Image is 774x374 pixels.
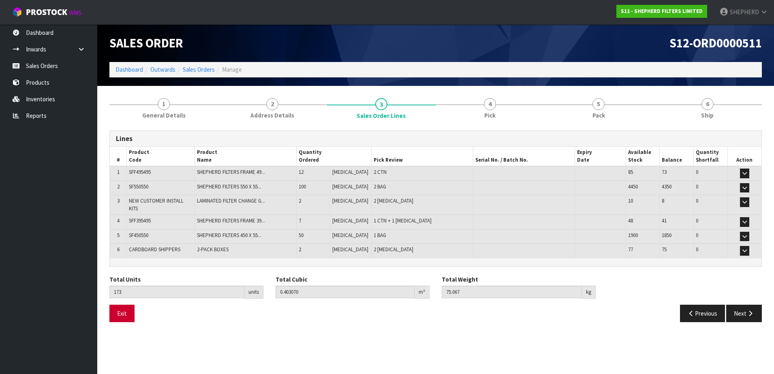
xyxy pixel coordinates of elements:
[197,232,261,239] span: SHEPHERD FILTERS 450 X 55...
[442,286,582,298] input: Total Weight
[116,135,755,143] h3: Lines
[197,197,265,204] span: LAMINATED FILTER CHANGE G...
[696,232,698,239] span: 0
[129,169,151,175] span: SFF495495
[299,232,304,239] span: 50
[730,8,759,16] span: SHEPHERD
[374,169,387,175] span: 2 CTN
[109,124,762,328] span: Sales Order Lines
[299,217,301,224] span: 7
[299,183,306,190] span: 100
[158,98,170,110] span: 1
[183,66,215,73] a: Sales Orders
[662,183,671,190] span: 4350
[442,275,478,284] label: Total Weight
[195,147,296,166] th: Product Name
[374,197,413,204] span: 2 [MEDICAL_DATA]
[117,197,120,204] span: 3
[696,246,698,253] span: 0
[12,7,22,17] img: cube-alt.png
[129,246,180,253] span: CARDBOARD SHIPPERS
[592,98,605,110] span: 5
[115,66,143,73] a: Dashboard
[662,197,664,204] span: 8
[662,169,667,175] span: 73
[332,169,368,175] span: [MEDICAL_DATA]
[276,286,415,298] input: Total Cubic
[299,169,304,175] span: 12
[696,169,698,175] span: 0
[109,275,141,284] label: Total Units
[332,232,368,239] span: [MEDICAL_DATA]
[332,197,368,204] span: [MEDICAL_DATA]
[117,169,120,175] span: 1
[628,183,638,190] span: 4450
[117,183,120,190] span: 2
[117,246,120,253] span: 6
[669,35,762,51] span: S12-ORD0000511
[582,286,596,299] div: kg
[26,7,67,17] span: ProStock
[662,246,667,253] span: 75
[696,183,698,190] span: 0
[626,147,660,166] th: Available Stock
[694,147,728,166] th: Quantity Shortfall
[374,217,432,224] span: 1 CTN + 1 [MEDICAL_DATA]
[332,183,368,190] span: [MEDICAL_DATA]
[415,286,430,299] div: m³
[222,66,242,73] span: Manage
[266,98,278,110] span: 2
[296,147,371,166] th: Quantity Ordered
[109,286,244,298] input: Total Units
[109,35,183,51] span: Sales Order
[628,169,633,175] span: 85
[696,217,698,224] span: 0
[250,111,294,120] span: Address Details
[332,217,368,224] span: [MEDICAL_DATA]
[276,275,307,284] label: Total Cubic
[129,197,184,212] span: NEW CUSTOMER INSTALL KITS
[662,217,667,224] span: 41
[129,217,151,224] span: SFF395495
[332,246,368,253] span: [MEDICAL_DATA]
[150,66,175,73] a: Outwards
[621,8,703,15] strong: S12 - SHEPHERD FILTERS LIMITED
[628,197,633,204] span: 10
[701,111,714,120] span: Ship
[117,232,120,239] span: 5
[726,305,762,322] button: Next
[299,246,301,253] span: 2
[244,286,263,299] div: units
[660,147,694,166] th: Balance
[374,183,386,190] span: 2 BAG
[680,305,725,322] button: Previous
[628,246,633,253] span: 77
[357,111,406,120] span: Sales Order Lines
[129,183,148,190] span: SF550550
[117,217,120,224] span: 4
[727,147,761,166] th: Action
[662,232,671,239] span: 1850
[628,232,638,239] span: 1900
[109,305,135,322] button: Exit
[701,98,714,110] span: 6
[299,197,301,204] span: 2
[575,147,626,166] th: Expiry Date
[592,111,605,120] span: Pack
[628,217,633,224] span: 48
[129,232,148,239] span: SF450550
[197,183,261,190] span: SHEPHERD FILTERS 550 X 55...
[372,147,473,166] th: Pick Review
[69,9,81,17] small: WMS
[127,147,195,166] th: Product Code
[197,217,265,224] span: SHEPHERD FILTERS FRAME 39...
[484,111,496,120] span: Pick
[375,98,387,110] span: 3
[473,147,575,166] th: Serial No. / Batch No.
[374,232,386,239] span: 1 BAG
[197,169,265,175] span: SHEPHERD FILTERS FRAME 49...
[484,98,496,110] span: 4
[696,197,698,204] span: 0
[374,246,413,253] span: 2 [MEDICAL_DATA]
[142,111,186,120] span: General Details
